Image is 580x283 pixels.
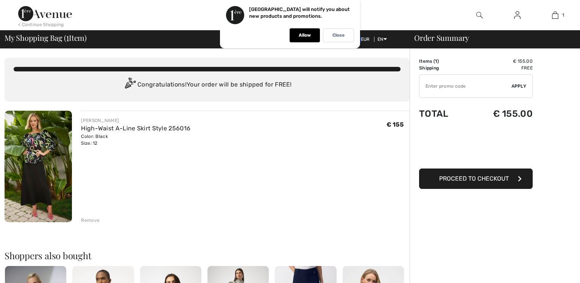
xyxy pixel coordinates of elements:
[435,59,437,64] span: 1
[508,11,527,20] a: Sign In
[536,11,574,20] a: 1
[5,111,72,222] img: High-Waist A-Line Skirt Style 256016
[18,6,72,21] img: 1ère Avenue
[405,34,575,42] div: Order Summary
[562,12,564,19] span: 1
[514,11,521,20] img: My Info
[5,251,410,260] h2: Shoppers also bought
[81,217,100,224] div: Remove
[439,175,509,182] span: Proceed to Checkout
[66,32,69,42] span: 1
[122,77,137,93] img: Congratulation2.svg
[81,117,190,124] div: [PERSON_NAME]
[81,133,190,147] div: Color: Black Size: 12
[18,21,64,28] div: < Continue Shopping
[299,32,311,38] p: Allow
[14,77,401,93] div: Congratulations! Your order will be shipped for FREE!
[467,65,533,71] td: Free
[81,125,190,132] a: High-Waist A-Line Skirt Style 256016
[377,37,387,42] span: EN
[511,83,527,90] span: Apply
[332,32,345,38] p: Close
[419,127,533,166] iframe: PayPal
[249,6,350,19] p: [GEOGRAPHIC_DATA] will notify you about new products and promotions.
[419,75,511,97] input: Promo code
[349,37,373,42] span: EUR
[552,11,558,20] img: My Bag
[387,121,404,128] span: € 155
[467,101,533,127] td: € 155.00
[419,58,467,65] td: Items ( )
[419,169,533,189] button: Proceed to Checkout
[419,65,467,71] td: Shipping
[5,34,87,42] span: My Shopping Bag ( Item)
[419,101,467,127] td: Total
[476,11,483,20] img: search the website
[467,58,533,65] td: € 155.00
